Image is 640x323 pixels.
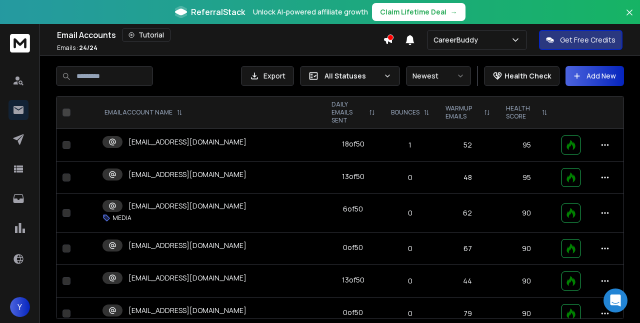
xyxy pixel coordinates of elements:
td: 62 [437,194,498,232]
td: 67 [437,232,498,265]
button: Export [241,66,294,86]
p: [EMAIL_ADDRESS][DOMAIN_NAME] [128,201,246,211]
p: Emails : [57,44,97,52]
p: 0 [389,243,431,253]
td: 90 [498,232,555,265]
p: [EMAIL_ADDRESS][DOMAIN_NAME] [128,169,246,179]
div: Open Intercom Messenger [603,288,627,312]
div: 13 of 50 [342,171,364,181]
span: 24 / 24 [79,43,97,52]
p: [EMAIL_ADDRESS][DOMAIN_NAME] [128,240,246,250]
p: WARMUP EMAILS [445,104,480,120]
p: All Statuses [324,71,379,81]
button: Health Check [484,66,559,86]
button: Y [10,297,30,317]
div: 18 of 50 [342,139,364,149]
p: DAILY EMAILS SENT [331,100,365,124]
td: 95 [498,129,555,161]
button: Add New [565,66,624,86]
button: Close banner [623,6,636,30]
p: 0 [389,208,431,218]
p: Get Free Credits [560,35,615,45]
td: 44 [437,265,498,297]
button: Tutorial [122,28,170,42]
span: → [450,7,457,17]
p: BOUNCES [391,108,419,116]
p: Unlock AI-powered affiliate growth [253,7,368,17]
td: 90 [498,194,555,232]
td: 48 [437,161,498,194]
div: Email Accounts [57,28,383,42]
span: ReferralStack [191,6,245,18]
p: [EMAIL_ADDRESS][DOMAIN_NAME] [128,305,246,315]
p: MEDIA [112,214,131,222]
p: 0 [389,172,431,182]
td: 95 [498,161,555,194]
button: Get Free Credits [539,30,622,50]
button: Newest [406,66,471,86]
p: [EMAIL_ADDRESS][DOMAIN_NAME] [128,273,246,283]
div: EMAIL ACCOUNT NAME [104,108,182,116]
div: 0 of 50 [343,242,363,252]
p: Health Check [504,71,551,81]
p: HEALTH SCORE [506,104,537,120]
td: 52 [437,129,498,161]
p: 0 [389,276,431,286]
div: 13 of 50 [342,275,364,285]
td: 90 [498,265,555,297]
p: 1 [389,140,431,150]
button: Claim Lifetime Deal→ [372,3,465,21]
p: CareerBuddy [433,35,482,45]
div: 6 of 50 [343,204,363,214]
p: 0 [389,308,431,318]
p: [EMAIL_ADDRESS][DOMAIN_NAME] [128,137,246,147]
div: 0 of 50 [343,307,363,317]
